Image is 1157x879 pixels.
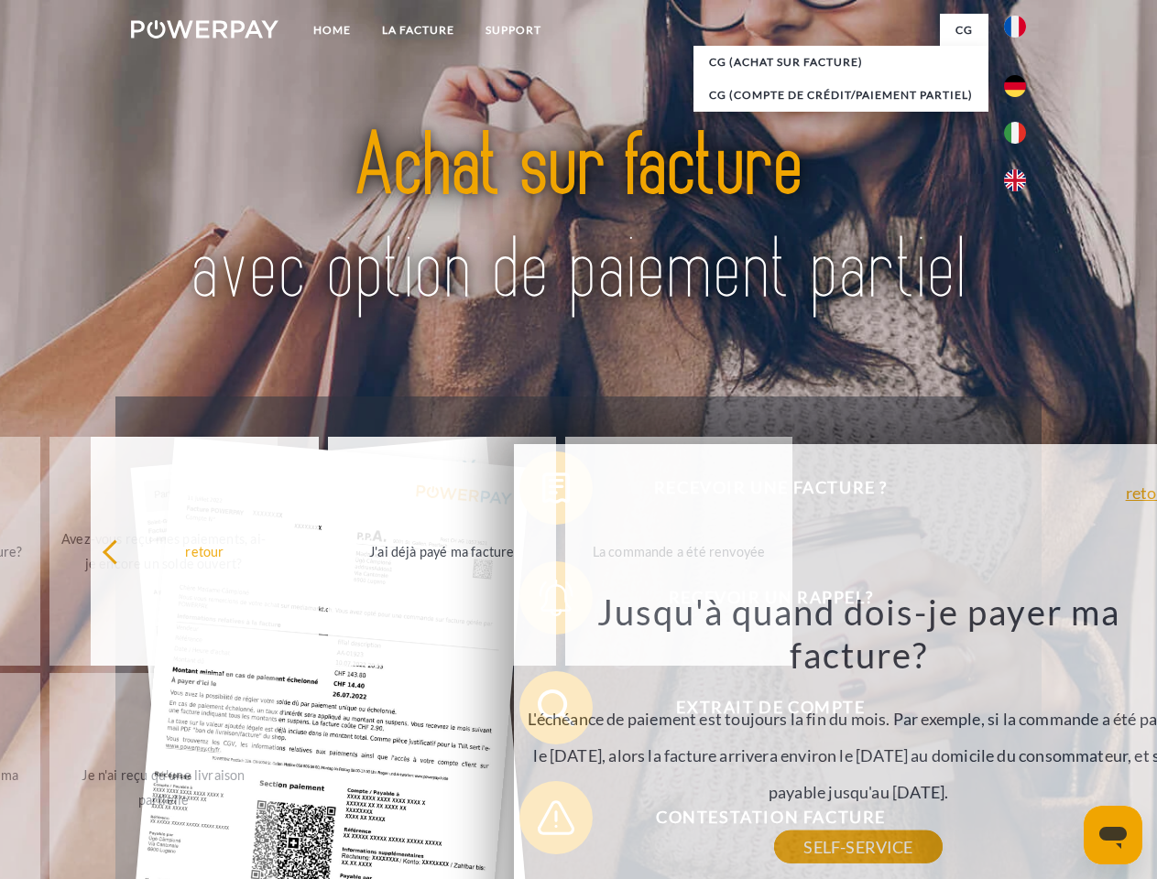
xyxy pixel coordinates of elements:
div: J'ai déjà payé ma facture [339,538,545,563]
div: Avez-vous reçu mes paiements, ai-je encore un solde ouvert? [60,526,267,576]
iframe: Button to launch messaging window [1084,806,1142,864]
a: Avez-vous reçu mes paiements, ai-je encore un solde ouvert? [49,437,278,666]
a: CG [940,14,988,47]
a: SELF-SERVICE [774,830,942,863]
a: Home [298,14,366,47]
a: CG (Compte de crédit/paiement partiel) [693,79,988,112]
a: LA FACTURE [366,14,470,47]
a: CG (achat sur facture) [693,46,988,79]
img: en [1004,169,1026,191]
img: logo-powerpay-white.svg [131,20,278,38]
img: fr [1004,16,1026,38]
div: retour [102,538,308,563]
img: title-powerpay_fr.svg [175,88,982,351]
a: Support [470,14,557,47]
img: de [1004,75,1026,97]
div: Je n'ai reçu qu'une livraison partielle [60,763,267,812]
img: it [1004,122,1026,144]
